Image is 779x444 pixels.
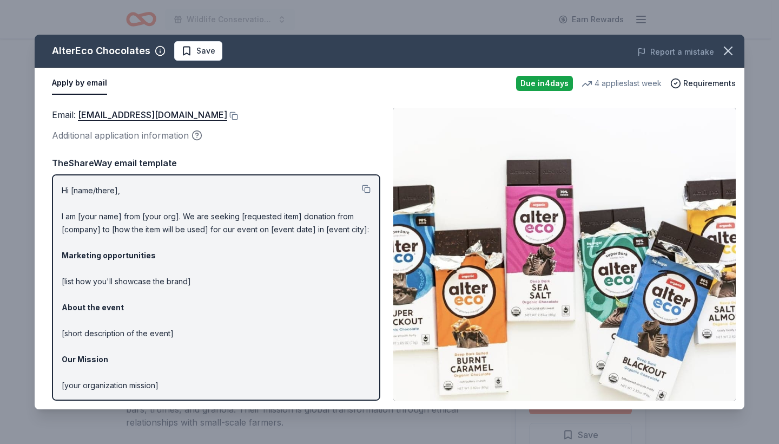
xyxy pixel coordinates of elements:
span: Save [196,44,215,57]
div: 4 applies last week [582,77,662,90]
button: Requirements [670,77,736,90]
span: Requirements [683,77,736,90]
div: AlterEco Chocolates [52,42,150,60]
strong: About the event [62,303,124,312]
strong: Marketing opportunities [62,251,156,260]
img: Image for AlterEco Chocolates [393,108,736,401]
button: Report a mistake [637,45,714,58]
a: [EMAIL_ADDRESS][DOMAIN_NAME] [78,108,227,122]
div: TheShareWay email template [52,156,380,170]
strong: Our Mission [62,355,108,364]
span: Email : [52,109,227,120]
button: Apply by email [52,72,107,95]
div: Due in 4 days [516,76,573,91]
div: Additional application information [52,128,380,142]
button: Save [174,41,222,61]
